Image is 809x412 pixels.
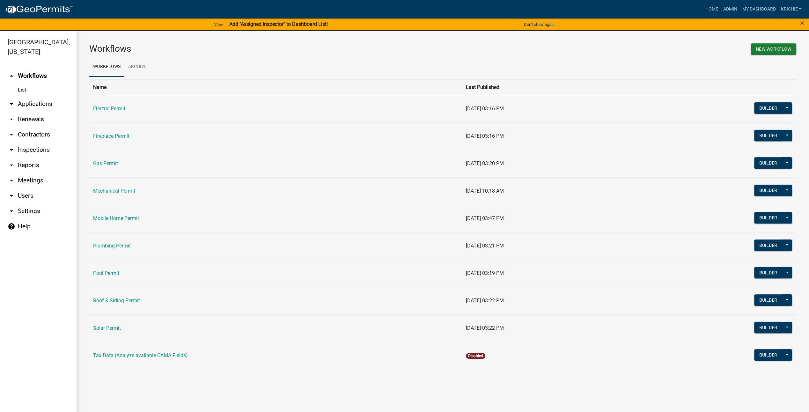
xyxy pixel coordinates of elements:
button: Builder [754,130,782,141]
strong: Add "Assigned Inspector" to Dashboard List! [229,21,328,27]
th: Last Published [462,79,628,95]
button: Don't show again [521,19,557,30]
i: arrow_drop_down [8,131,15,138]
i: arrow_drop_down [8,192,15,200]
button: Builder [754,102,782,114]
span: [DATE] 03:16 PM [466,133,504,139]
span: [DATE] 10:18 AM [466,188,504,194]
i: arrow_drop_up [8,72,15,80]
span: [DATE] 03:21 PM [466,243,504,249]
button: New Workflow [751,43,796,55]
button: Builder [754,185,782,196]
a: Fireplace Permit [93,133,129,139]
i: arrow_drop_down [8,146,15,154]
a: Solar Permit [93,325,121,331]
span: [DATE] 03:20 PM [466,160,504,166]
i: arrow_drop_down [8,161,15,169]
button: Builder [754,239,782,251]
a: Electric Permit [93,106,125,112]
a: krichie [778,3,804,15]
a: Mechanical Permit [93,188,135,194]
span: Disabled [466,353,485,359]
a: My Dashboard [739,3,778,15]
span: [DATE] 03:22 PM [466,298,504,304]
i: arrow_drop_down [8,207,15,215]
a: Tax Data (Analyze available CAMA Fields) [93,352,188,358]
i: arrow_drop_down [8,100,15,108]
a: Pool Permit [93,270,119,276]
button: Builder [754,322,782,333]
th: Name [89,79,462,95]
button: Builder [754,294,782,306]
span: [DATE] 03:16 PM [466,106,504,112]
a: Roof & Siding Permit [93,298,140,304]
a: Admin [720,3,739,15]
button: Builder [754,212,782,224]
a: Gas Permit [93,160,118,166]
span: [DATE] 03:19 PM [466,270,504,276]
button: Builder [754,267,782,278]
a: Workflows [89,57,124,77]
h3: Workflows [89,43,438,54]
a: Mobile Home Permit [93,215,139,221]
a: View [211,19,225,30]
span: [DATE] 03:47 PM [466,215,504,221]
button: Close [800,19,804,27]
i: help [8,223,15,230]
button: Builder [754,157,782,169]
a: Archive [124,57,151,77]
a: Home [702,3,720,15]
span: [DATE] 03:22 PM [466,325,504,331]
a: Plumbing Permit [93,243,131,249]
button: Builder [754,349,782,361]
i: arrow_drop_down [8,177,15,184]
span: × [800,18,804,27]
i: arrow_drop_down [8,115,15,123]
